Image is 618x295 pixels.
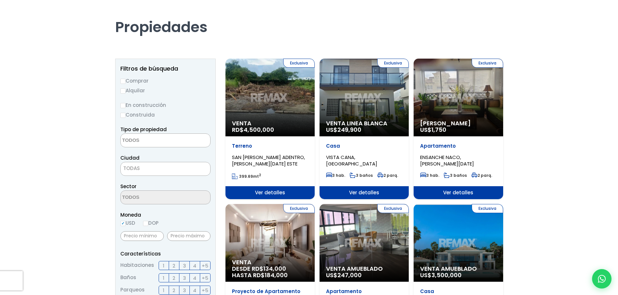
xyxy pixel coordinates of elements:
h1: Propiedades [115,0,503,36]
span: +5 [202,262,208,270]
label: Alquilar [120,86,211,95]
span: 2 parq. [377,173,398,178]
span: 4 [193,262,196,270]
p: Características [120,250,211,258]
span: Exclusiva [377,204,409,213]
span: +5 [202,274,208,282]
span: ENSANCHE NACO, [PERSON_NAME][DATE] [420,154,474,167]
span: 2 [173,262,175,270]
label: DOP [143,219,159,227]
span: Venta [232,120,308,127]
textarea: Search [121,191,184,205]
span: Ver detalles [320,186,409,199]
input: DOP [143,221,148,226]
label: USD [120,219,135,227]
span: 4,500,000 [244,126,274,134]
span: 4 [193,286,196,294]
span: Ciudad [120,154,139,161]
span: Ver detalles [414,186,503,199]
span: Exclusiva [283,204,315,213]
span: Baños [120,273,136,282]
span: US$ [420,126,446,134]
input: Precio mínimo [120,231,164,241]
span: RD$ [232,126,274,134]
span: TODAS [120,162,211,176]
span: 3 baños [444,173,467,178]
span: Venta Amueblado [326,266,402,272]
input: USD [120,221,126,226]
span: US$ [326,271,362,279]
span: Exclusiva [377,59,409,68]
input: Construida [120,113,126,118]
span: 3 hab. [420,173,439,178]
span: Ver detalles [225,186,315,199]
span: 3 baños [350,173,373,178]
input: Comprar [120,79,126,84]
span: VISTA CANA, [GEOGRAPHIC_DATA] [326,154,377,167]
span: Sector [120,183,137,190]
span: 2 parq. [471,173,492,178]
a: Exclusiva Venta Linea Blanca US$249,900 Casa VISTA CANA, [GEOGRAPHIC_DATA] 3 hab. 3 baños 2 parq.... [320,59,409,199]
span: Venta [232,259,308,266]
span: 2 [173,286,175,294]
span: 247,000 [337,271,362,279]
p: Terreno [232,143,308,149]
span: 134,000 [263,265,286,273]
span: SAN [PERSON_NAME] ADENTRO, [PERSON_NAME][DATE] ESTE [232,154,305,167]
span: +5 [202,286,208,294]
span: US$ [326,126,361,134]
p: Apartamento [420,143,496,149]
span: 3 hab. [326,173,345,178]
span: 1 [163,286,164,294]
input: En construcción [120,103,126,108]
span: 3,500,000 [431,271,462,279]
span: HASTA RD$ [232,272,308,278]
label: En construcción [120,101,211,109]
span: 3 [183,286,186,294]
p: Apartamento [326,288,402,295]
span: 184,000 [265,271,288,279]
span: 3 [183,262,186,270]
a: Exclusiva [PERSON_NAME] US$1,750 Apartamento ENSANCHE NACO, [PERSON_NAME][DATE] 3 hab. 3 baños 2 ... [414,59,503,199]
span: Parqueos [120,286,145,295]
span: Exclusiva [472,204,503,213]
p: Proyecto de Apartamento [232,288,308,295]
span: Habitaciones [120,261,154,270]
p: Casa [420,288,496,295]
span: 1 [163,262,164,270]
span: 2 [173,274,175,282]
span: 399.69 [239,174,253,179]
span: 1 [163,274,164,282]
span: TODAS [123,165,140,172]
span: Exclusiva [472,59,503,68]
span: 249,900 [337,126,361,134]
input: Alquilar [120,88,126,94]
span: 4 [193,274,196,282]
label: Construida [120,111,211,119]
a: Exclusiva Venta RD$4,500,000 Terreno SAN [PERSON_NAME] ADENTRO, [PERSON_NAME][DATE] ESTE 399.69mt... [225,59,315,199]
input: Precio máximo [167,231,211,241]
span: DESDE RD$ [232,266,308,278]
label: Comprar [120,77,211,85]
p: Casa [326,143,402,149]
span: Venta Linea Blanca [326,120,402,127]
sup: 2 [259,173,261,177]
span: 3 [183,274,186,282]
span: Exclusiva [283,59,315,68]
span: [PERSON_NAME] [420,120,496,127]
span: US$ [420,271,462,279]
textarea: Search [121,134,184,148]
span: mt [232,174,261,179]
span: Tipo de propiedad [120,126,167,133]
span: Moneda [120,211,211,219]
h2: Filtros de búsqueda [120,65,211,72]
span: TODAS [121,164,210,173]
span: Venta Amueblado [420,266,496,272]
span: 1,750 [431,126,446,134]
